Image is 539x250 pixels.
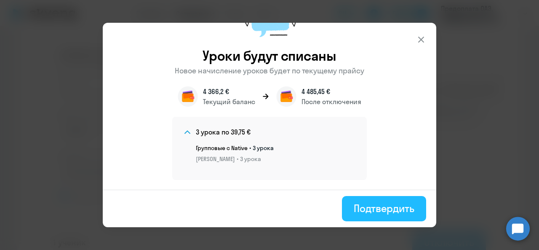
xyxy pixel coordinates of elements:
[196,127,251,137] h4: 3 урока по 39,75 €
[175,65,364,76] p: Новое начисление уроков будет по текущему прайсу
[203,86,255,97] p: 4 366,2 €
[253,144,274,152] span: 3 урока
[249,144,251,152] span: •
[203,97,255,107] p: Текущий баланс
[302,86,361,97] p: 4 485,45 €
[240,155,261,163] span: 3 урока
[203,47,336,64] h3: Уроки будут списаны
[196,155,235,163] span: [PERSON_NAME]
[196,144,248,152] p: Групповые с Native
[354,202,414,215] div: Подтвердить
[342,196,426,221] button: Подтвердить
[276,86,296,107] img: wallet.png
[237,155,238,163] span: •
[302,97,361,107] p: После отключения
[178,86,198,107] img: wallet.png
